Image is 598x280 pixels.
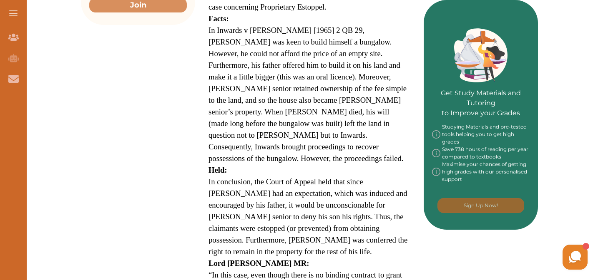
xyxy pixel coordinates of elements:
[464,202,498,209] p: Sign Up Now!
[454,28,508,82] img: Green card image
[209,259,309,268] strong: Lord [PERSON_NAME] MR:
[432,65,530,118] p: Get Study Materials and Tutoring to Improve your Grades
[432,146,530,161] div: Save 738 hours of reading per year compared to textbooks
[432,146,440,161] img: info-img
[209,177,407,256] span: In conclusion, the Court of Appeal held that since [PERSON_NAME] had an expectation, which was in...
[209,14,229,23] strong: Facts:
[432,161,440,183] img: info-img
[432,123,440,146] img: info-img
[432,161,530,183] div: Maximise your chances of getting high grades with our personalised support
[437,198,524,213] button: [object Object]
[398,243,590,272] iframe: To enrich screen reader interactions, please activate Accessibility in Grammarly extension settings
[209,26,407,163] span: In Inwards v [PERSON_NAME] [1965] 2 QB 29, [PERSON_NAME] was keen to build himself a bungalow. Ho...
[209,166,227,174] strong: Held:
[432,123,530,146] div: Studying Materials and pre-tested tools helping you to get high grades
